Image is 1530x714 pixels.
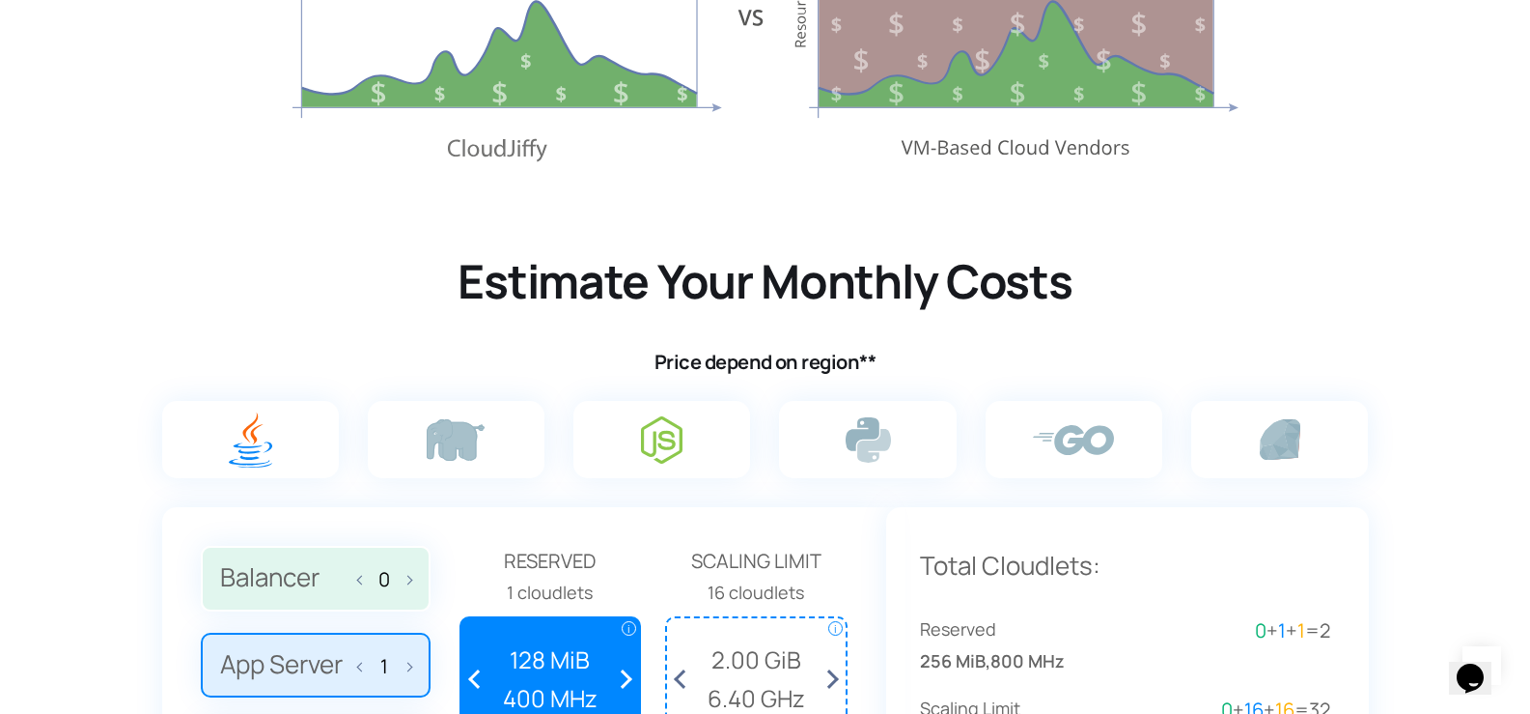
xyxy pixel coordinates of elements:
input: App Server [369,655,400,677]
span: 2 [1320,617,1330,643]
span: 0 [1255,617,1266,643]
span: 2.00 GiB [677,642,836,678]
span: Scaling Limit [665,546,848,577]
span: Reserved [459,546,642,577]
img: php [427,419,485,461]
img: node [641,416,682,464]
span: 1 [1297,617,1305,643]
div: + + = [1125,615,1330,646]
iframe: chat widget [1449,637,1511,695]
span: Reserved [920,615,1126,643]
input: Balancer [369,568,400,590]
div: 1 cloudlets [459,579,642,607]
p: Total Cloudlets: [920,546,1330,586]
div: , [920,615,1126,676]
img: python [846,417,891,463]
img: java [229,413,272,468]
span: 1 [1278,617,1286,643]
h2: Estimate Your Monthly Costs [157,251,1374,311]
span: 128 MiB [471,642,630,678]
span: i [622,621,636,636]
h4: Price depend on region** [157,350,1374,375]
span: 800 MHz [990,647,1065,675]
img: ruby [1260,419,1300,460]
label: Balancer [201,546,431,612]
span: i [828,621,843,636]
label: App Server [201,633,431,699]
div: 16 cloudlets [665,579,848,607]
span: 256 MiB [920,647,986,675]
img: go [1033,425,1114,455]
